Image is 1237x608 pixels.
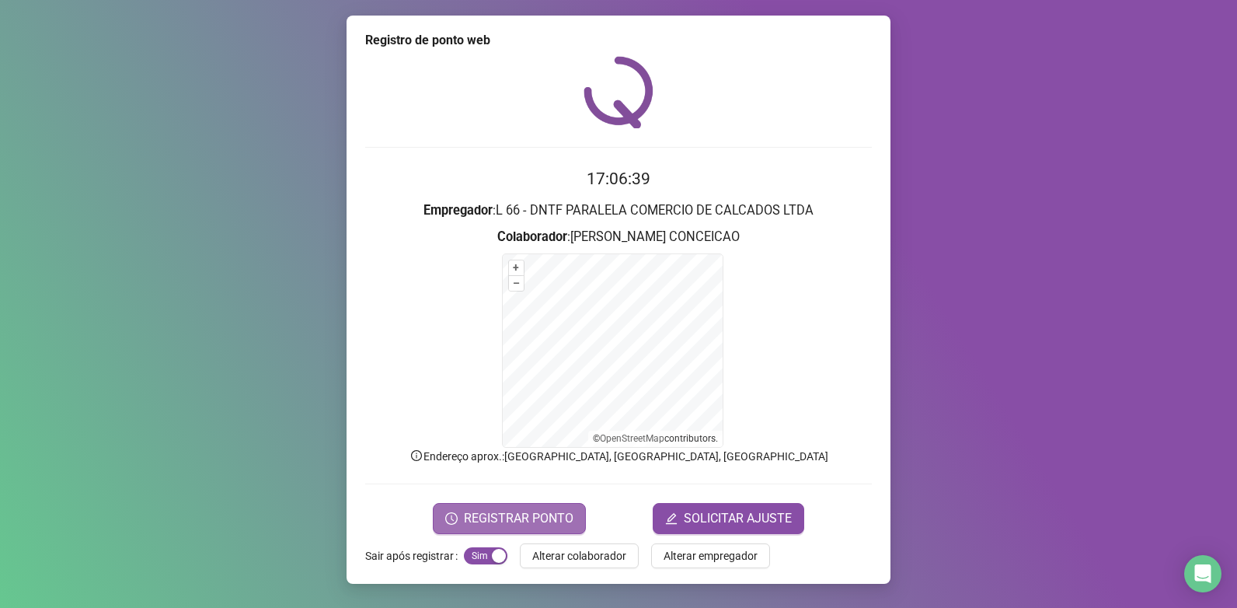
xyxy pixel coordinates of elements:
button: editSOLICITAR AJUSTE [653,503,804,534]
button: REGISTRAR PONTO [433,503,586,534]
label: Sair após registrar [365,543,464,568]
h3: : [PERSON_NAME] CONCEICAO [365,227,872,247]
div: Open Intercom Messenger [1184,555,1221,592]
span: edit [665,512,678,525]
li: © contributors. [593,433,718,444]
h3: : L 66 - DNTF PARALELA COMERCIO DE CALCADOS LTDA [365,201,872,221]
div: Registro de ponto web [365,31,872,50]
strong: Empregador [423,203,493,218]
button: + [509,260,524,275]
button: Alterar colaborador [520,543,639,568]
span: Alterar empregador [664,547,758,564]
button: Alterar empregador [651,543,770,568]
time: 17:06:39 [587,169,650,188]
img: QRPoint [584,56,653,128]
span: info-circle [409,449,423,463]
span: clock-circle [445,512,458,525]
strong: Colaborador [497,229,567,244]
span: Alterar colaborador [532,547,626,564]
span: REGISTRAR PONTO [464,509,573,528]
span: SOLICITAR AJUSTE [684,509,792,528]
p: Endereço aprox. : [GEOGRAPHIC_DATA], [GEOGRAPHIC_DATA], [GEOGRAPHIC_DATA] [365,448,872,465]
a: OpenStreetMap [600,433,664,444]
button: – [509,276,524,291]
